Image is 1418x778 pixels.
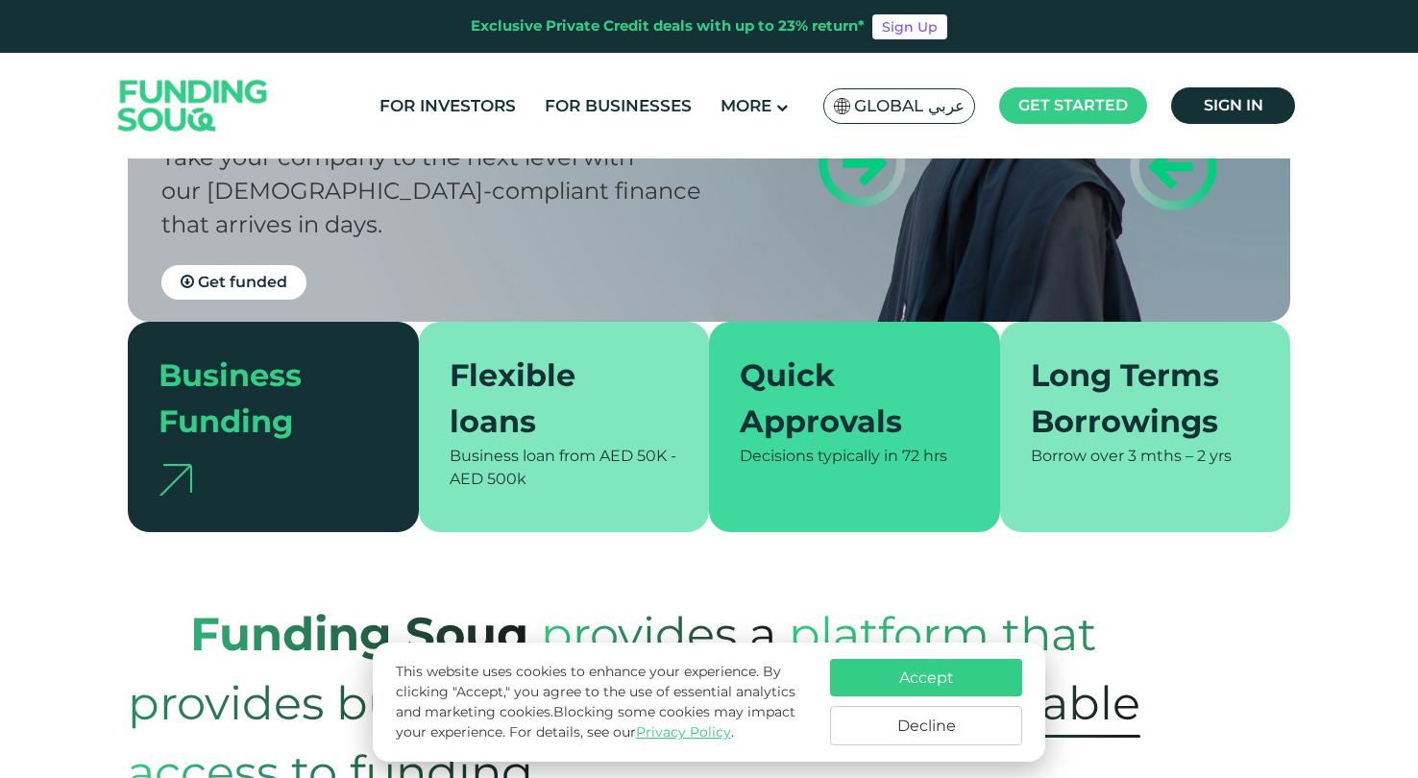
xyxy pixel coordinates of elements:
span: 3 mths – 2 yrs [1128,447,1232,465]
a: Sign in [1171,87,1295,124]
button: Decline [830,706,1022,745]
p: This website uses cookies to enhance your experience. By clicking "Accept," you agree to the use ... [396,662,811,742]
img: arrow [159,464,192,496]
span: Decisions typically in [740,447,898,465]
span: Get started [1018,96,1128,114]
strong: Funding Souq [190,606,528,662]
span: Borrow over [1031,447,1124,465]
img: Logo [99,58,287,155]
div: Business Funding [159,353,365,445]
img: SA Flag [834,98,851,114]
span: platform that provides business with [128,587,1096,750]
a: Sign Up [872,14,947,39]
span: Global عربي [854,95,965,117]
span: Sign in [1204,96,1263,114]
button: Accept [830,659,1022,696]
span: provides a [541,587,776,681]
span: For details, see our . [509,723,734,741]
div: Exclusive Private Credit deals with up to 23% return* [471,15,865,37]
span: More [721,96,771,115]
span: Business loan from [450,447,596,465]
a: For Investors [375,90,521,122]
div: Quick Approvals [740,353,946,445]
span: Get funded [198,273,287,291]
a: Get funded [161,265,306,300]
span: Take your company to the next level with our [DEMOGRAPHIC_DATA]-compliant finance that arrives in... [161,143,701,238]
div: Long Terms Borrowings [1031,353,1237,445]
span: Blocking some cookies may impact your experience. [396,703,795,741]
a: Privacy Policy [636,723,731,741]
div: Flexible loans [450,353,656,445]
a: For Businesses [540,90,697,122]
span: 72 hrs [902,447,947,465]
